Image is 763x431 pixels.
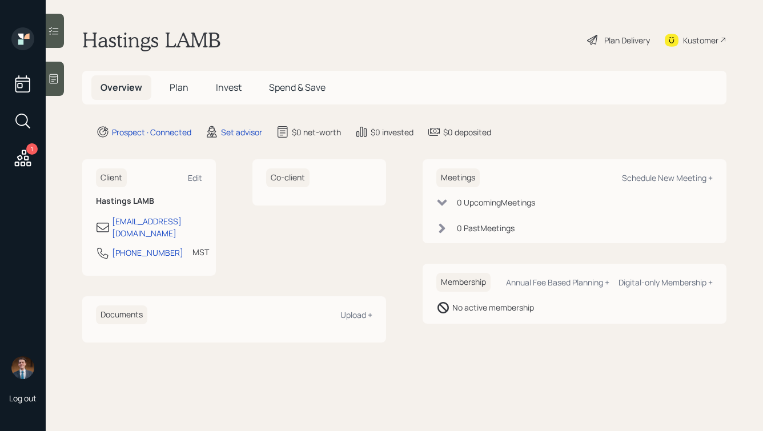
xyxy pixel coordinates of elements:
[11,356,34,379] img: hunter_neumayer.jpg
[82,27,220,53] h1: Hastings LAMB
[292,126,341,138] div: $0 net-worth
[269,81,326,94] span: Spend & Save
[101,81,142,94] span: Overview
[443,126,491,138] div: $0 deposited
[371,126,413,138] div: $0 invested
[266,168,310,187] h6: Co-client
[112,215,202,239] div: [EMAIL_ADDRESS][DOMAIN_NAME]
[188,172,202,183] div: Edit
[436,168,480,187] h6: Meetings
[216,81,242,94] span: Invest
[9,393,37,404] div: Log out
[506,277,609,288] div: Annual Fee Based Planning +
[622,172,713,183] div: Schedule New Meeting +
[457,196,535,208] div: 0 Upcoming Meeting s
[26,143,38,155] div: 1
[436,273,491,292] h6: Membership
[112,126,191,138] div: Prospect · Connected
[452,301,534,313] div: No active membership
[192,246,209,258] div: MST
[619,277,713,288] div: Digital-only Membership +
[604,34,650,46] div: Plan Delivery
[170,81,188,94] span: Plan
[340,309,372,320] div: Upload +
[96,196,202,206] h6: Hastings LAMB
[96,305,147,324] h6: Documents
[112,247,183,259] div: [PHONE_NUMBER]
[457,222,515,234] div: 0 Past Meeting s
[96,168,127,187] h6: Client
[683,34,718,46] div: Kustomer
[221,126,262,138] div: Set advisor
